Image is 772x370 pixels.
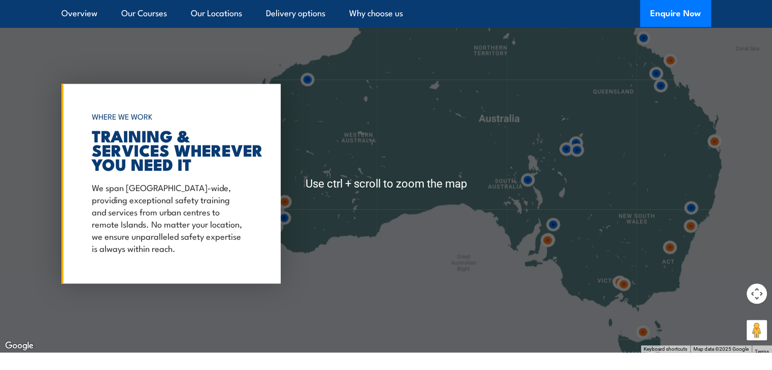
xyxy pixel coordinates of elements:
[755,349,769,354] a: Terms (opens in new tab)
[747,320,767,341] button: Drag Pegman onto the map to open Street View
[3,340,36,353] a: Open this area in Google Maps (opens a new window)
[92,128,245,171] h2: TRAINING & SERVICES WHEREVER YOU NEED IT
[92,107,245,126] h6: WHERE WE WORK
[3,340,36,353] img: Google
[92,181,245,254] p: We span [GEOGRAPHIC_DATA]-wide, providing exceptional safety training and services from urban cen...
[644,346,687,353] button: Keyboard shortcuts
[693,346,749,352] span: Map data ©2025 Google
[747,284,767,304] button: Map camera controls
